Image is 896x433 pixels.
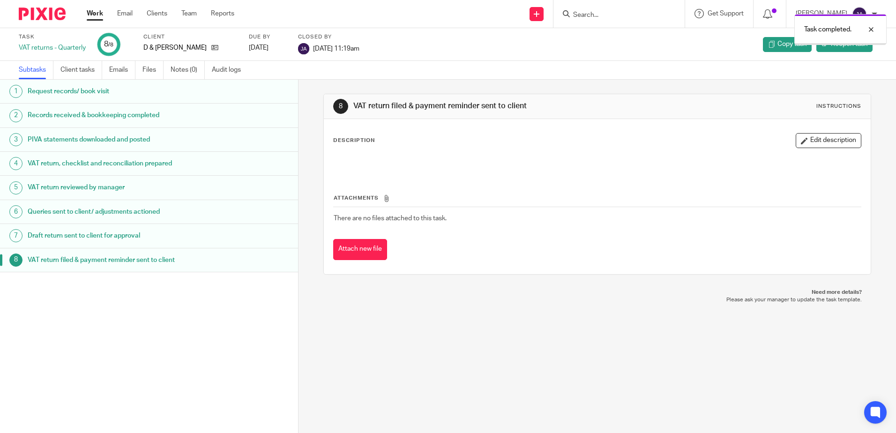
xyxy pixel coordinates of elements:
div: 5 [9,181,22,194]
a: Work [87,9,103,18]
a: Notes (0) [171,61,205,79]
a: Reports [211,9,234,18]
a: Client tasks [60,61,102,79]
div: 8 [333,99,348,114]
h1: Queries sent to client/ adjustments actioned [28,205,202,219]
p: Need more details? [333,289,861,296]
p: Please ask your manager to update the task template. [333,296,861,304]
div: 3 [9,133,22,146]
small: /8 [108,42,113,47]
label: Due by [249,33,286,41]
h1: VAT return reviewed by manager [28,180,202,194]
a: Audit logs [212,61,248,79]
button: Edit description [796,133,861,148]
div: 8 [9,254,22,267]
label: Closed by [298,33,359,41]
div: Instructions [816,103,861,110]
img: svg%3E [852,7,867,22]
a: Email [117,9,133,18]
h1: Request records/ book visit [28,84,202,98]
button: Attach new file [333,239,387,260]
h1: PIVA statements downloaded and posted [28,133,202,147]
p: D & [PERSON_NAME] [143,43,207,52]
h1: VAT return filed & payment reminder sent to client [353,101,617,111]
h1: Records received & bookkeeping completed [28,108,202,122]
a: Subtasks [19,61,53,79]
h1: VAT return, checklist and reconciliation prepared [28,157,202,171]
a: Files [142,61,164,79]
div: 1 [9,85,22,98]
label: Task [19,33,86,41]
h1: Draft return sent to client for approval [28,229,202,243]
span: Attachments [334,195,379,201]
div: 2 [9,109,22,122]
div: 8 [104,39,113,50]
h1: VAT return filed & payment reminder sent to client [28,253,202,267]
label: Client [143,33,237,41]
a: Clients [147,9,167,18]
p: Task completed. [804,25,851,34]
a: Emails [109,61,135,79]
div: [DATE] [249,43,286,52]
p: Description [333,137,375,144]
div: VAT returns - Quarterly [19,43,86,52]
span: [DATE] 11:19am [313,45,359,52]
div: 4 [9,157,22,170]
a: Team [181,9,197,18]
div: 7 [9,229,22,242]
span: There are no files attached to this task. [334,215,447,222]
img: Pixie [19,7,66,20]
div: 6 [9,205,22,218]
img: svg%3E [298,43,309,54]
